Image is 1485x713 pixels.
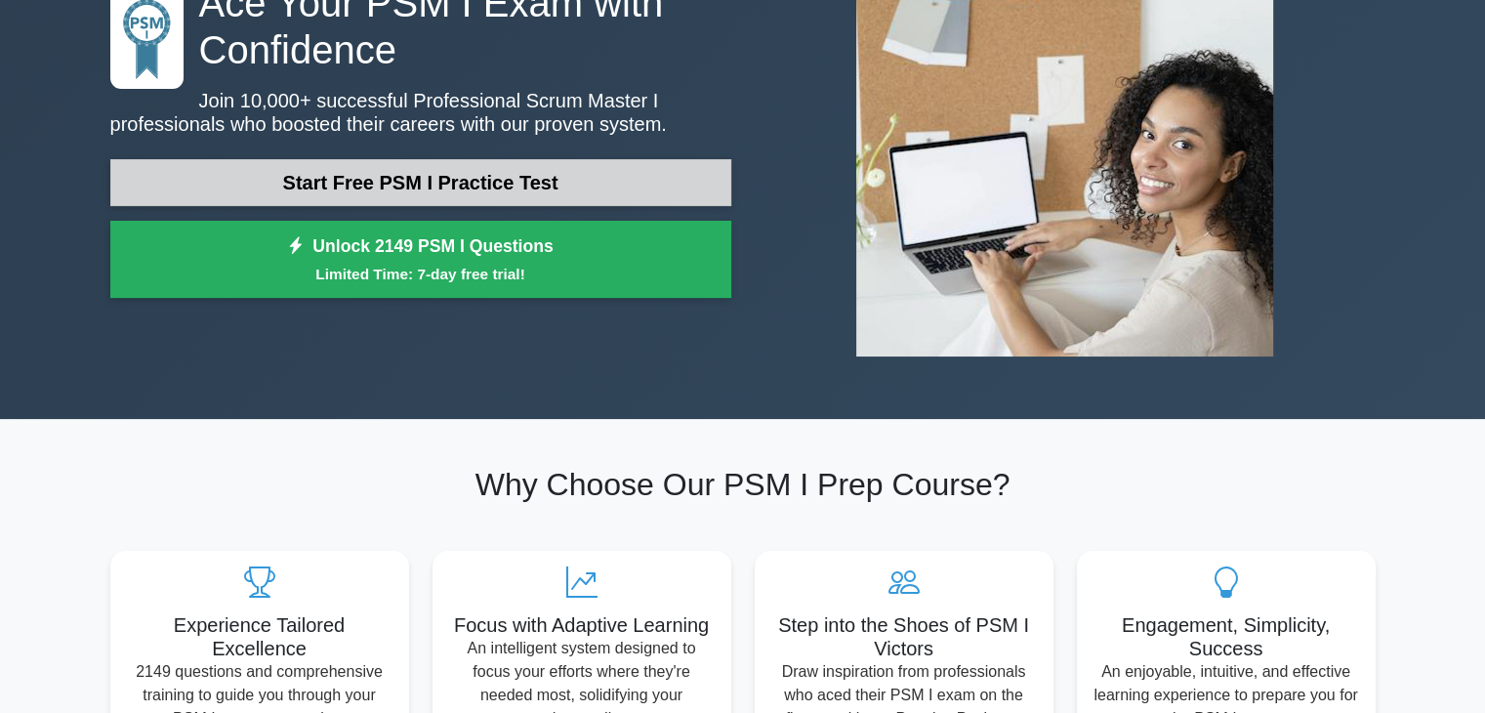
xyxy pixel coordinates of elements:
[448,613,716,637] h5: Focus with Adaptive Learning
[770,613,1038,660] h5: Step into the Shoes of PSM I Victors
[110,89,731,136] p: Join 10,000+ successful Professional Scrum Master I professionals who boosted their careers with ...
[135,263,707,285] small: Limited Time: 7-day free trial!
[1093,613,1360,660] h5: Engagement, Simplicity, Success
[110,466,1376,503] h2: Why Choose Our PSM I Prep Course?
[110,221,731,299] a: Unlock 2149 PSM I QuestionsLimited Time: 7-day free trial!
[126,613,393,660] h5: Experience Tailored Excellence
[110,159,731,206] a: Start Free PSM I Practice Test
